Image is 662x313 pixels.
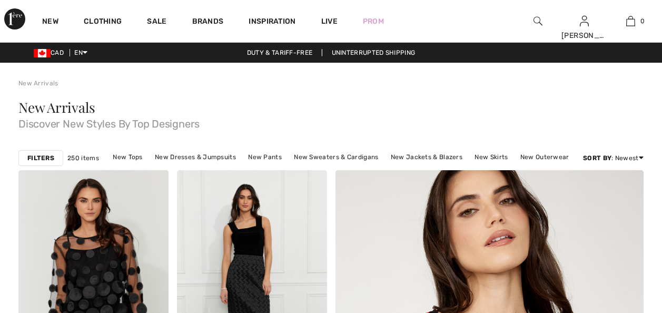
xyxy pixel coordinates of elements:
[34,49,68,56] span: CAD
[42,17,58,28] a: New
[608,15,653,27] a: 0
[27,153,54,163] strong: Filters
[580,15,589,27] img: My Info
[321,16,338,27] a: Live
[18,80,58,87] a: New Arrivals
[515,150,575,164] a: New Outerwear
[583,153,644,163] div: : Newest
[640,16,645,26] span: 0
[243,150,287,164] a: New Pants
[34,49,51,57] img: Canadian Dollar
[386,150,468,164] a: New Jackets & Blazers
[107,150,147,164] a: New Tops
[580,16,589,26] a: Sign In
[18,98,95,116] span: New Arrivals
[4,8,25,30] img: 1ère Avenue
[626,15,635,27] img: My Bag
[67,153,99,163] span: 250 items
[150,150,241,164] a: New Dresses & Jumpsuits
[469,150,513,164] a: New Skirts
[249,17,295,28] span: Inspiration
[192,17,224,28] a: Brands
[74,49,87,56] span: EN
[533,15,542,27] img: search the website
[583,154,611,162] strong: Sort By
[84,17,122,28] a: Clothing
[18,114,644,129] span: Discover New Styles By Top Designers
[289,150,383,164] a: New Sweaters & Cardigans
[147,17,166,28] a: Sale
[363,16,384,27] a: Prom
[561,30,607,41] div: [PERSON_NAME]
